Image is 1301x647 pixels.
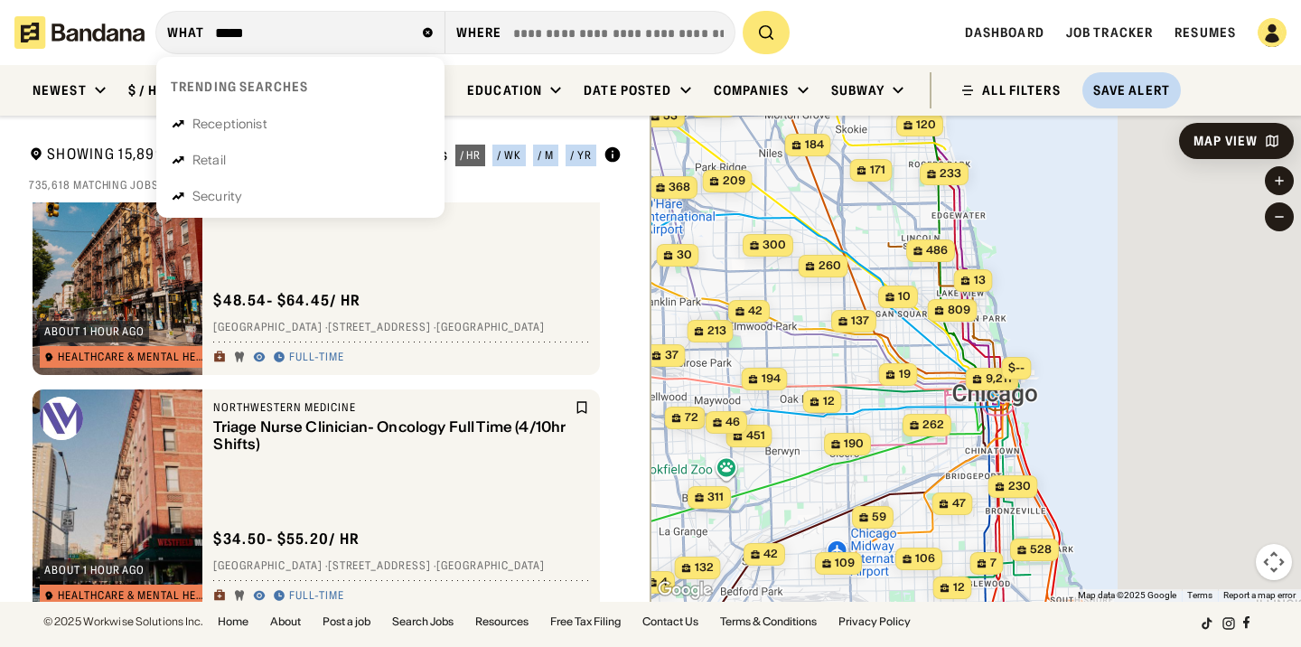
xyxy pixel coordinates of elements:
div: © 2025 Workwise Solutions Inc. [43,616,203,627]
span: 132 [695,560,714,576]
div: about 1 hour ago [44,565,145,576]
div: $ / hour [128,82,184,98]
div: about 1 hour ago [44,326,145,337]
a: Resources [475,616,529,627]
div: Map View [1193,135,1258,147]
div: $ 34.50 - $55.20 / hr [213,530,360,549]
span: Map data ©2025 Google [1078,590,1176,600]
span: 209 [723,173,745,189]
span: 230 [1008,479,1031,494]
a: Open this area in Google Maps (opens a new window) [655,578,715,602]
span: 311 [707,490,724,505]
a: Report a map error [1223,590,1296,600]
span: 9,211 [986,371,1012,387]
img: Bandana logotype [14,16,145,49]
div: 735,618 matching jobs on [DOMAIN_NAME] [29,178,622,192]
span: 59 [872,510,886,525]
a: Contact Us [642,616,698,627]
span: 260 [819,258,841,274]
span: 171 [870,163,885,178]
span: 486 [926,243,948,258]
span: 809 [948,303,970,318]
div: Newest [33,82,87,98]
a: Job Tracker [1066,24,1153,41]
span: 12 [823,394,835,409]
div: Save Alert [1093,82,1170,98]
div: Security [192,190,242,202]
span: 4 [660,575,668,590]
div: Education [467,82,542,98]
span: 19 [899,367,911,382]
span: 137 [851,314,869,329]
div: Companies [714,82,790,98]
span: 190 [844,436,864,452]
div: Showing 15,899 Verified Jobs [29,145,426,167]
span: 30 [677,248,692,263]
span: 120 [916,117,936,133]
span: 300 [763,238,786,253]
div: grid [29,202,622,602]
a: Search Jobs [392,616,454,627]
span: 106 [915,551,935,567]
img: Northwestern Medicine logo [40,397,83,440]
a: About [270,616,301,627]
a: Terms & Conditions [720,616,817,627]
div: Subway [831,82,885,98]
span: 109 [835,556,855,571]
div: ALL FILTERS [982,84,1060,97]
span: 233 [940,166,961,182]
div: Healthcare & Mental Health [58,590,206,601]
div: Full-time [289,589,344,604]
div: Trending searches [171,79,308,95]
span: 213 [707,323,726,339]
div: / m [538,150,554,161]
span: 42 [748,304,763,319]
span: 368 [669,180,690,195]
img: Google [655,578,715,602]
span: 262 [922,417,944,433]
span: 451 [746,428,765,444]
button: Map camera controls [1256,544,1292,580]
span: 184 [805,137,824,153]
span: 72 [685,410,698,426]
a: Dashboard [965,24,1044,41]
div: / yr [570,150,592,161]
span: 46 [725,415,740,430]
div: Northwestern Medicine [213,400,571,415]
div: Healthcare & Mental Health [58,352,206,362]
div: what [167,24,204,41]
div: Receptionist [192,117,267,130]
span: 12 [953,580,965,595]
span: 194 [762,371,781,387]
span: 42 [763,547,778,562]
a: Home [218,616,248,627]
div: [GEOGRAPHIC_DATA] · [STREET_ADDRESS] · [GEOGRAPHIC_DATA] [213,559,589,574]
div: Where [456,24,502,41]
span: 47 [952,496,966,511]
span: 10 [898,289,911,305]
span: 528 [1030,542,1052,558]
div: [GEOGRAPHIC_DATA] · [STREET_ADDRESS] · [GEOGRAPHIC_DATA] [213,321,589,335]
a: Privacy Policy [838,616,911,627]
div: Triage Nurse Clinician- Oncology Full Time (4/10hr Shifts) [213,418,571,453]
span: 13 [974,273,986,288]
div: Retail [192,154,226,166]
div: / wk [497,150,521,161]
a: Post a job [323,616,370,627]
div: / hr [460,150,482,161]
div: Full-time [289,351,344,365]
a: Resumes [1175,24,1236,41]
div: Date Posted [584,82,671,98]
span: 37 [665,348,679,363]
a: Terms (opens in new tab) [1187,590,1212,600]
span: 7 [990,556,997,571]
div: $ 48.54 - $64.45 / hr [213,291,360,310]
span: 53 [663,108,678,124]
a: Free Tax Filing [550,616,621,627]
span: $-- [1008,361,1025,374]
